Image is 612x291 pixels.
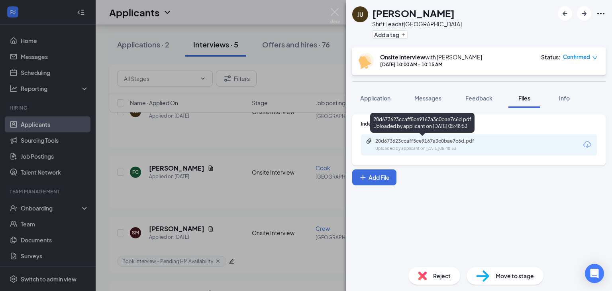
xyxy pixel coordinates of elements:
div: Shift Lead at [GEOGRAPHIC_DATA] [372,20,462,28]
span: Reject [433,271,451,280]
span: Move to stage [496,271,534,280]
span: Messages [414,94,441,102]
div: JU [357,10,363,18]
span: Info [559,94,570,102]
div: Open Intercom Messenger [585,264,604,283]
svg: Paperclip [366,138,372,144]
button: ArrowRight [577,6,591,21]
button: Add FilePlus [352,169,396,185]
svg: ArrowRight [579,9,589,18]
span: Feedback [465,94,492,102]
div: 20d673623ccaff5ce9167a3c0bae7c6d.pdf Uploaded by applicant on [DATE] 05:48:53 [370,113,475,133]
div: [DATE] 10:00 AM - 10:15 AM [380,61,482,68]
span: Application [360,94,390,102]
svg: Plus [359,173,367,181]
svg: ArrowLeftNew [560,9,570,18]
h1: [PERSON_NAME] [372,6,455,20]
button: PlusAdd a tag [372,30,408,39]
div: Status : [541,53,561,61]
div: with [PERSON_NAME] [380,53,482,61]
div: Indeed Resume [361,120,597,127]
div: 20d673623ccaff5ce9167a3c0bae7c6d.pdf [375,138,487,144]
span: down [592,55,598,61]
svg: Ellipses [596,9,606,18]
span: Files [518,94,530,102]
svg: Download [583,140,592,149]
svg: Plus [401,32,406,37]
div: Uploaded by applicant on [DATE] 05:48:53 [375,145,495,152]
b: Onsite Interview [380,53,425,61]
button: ArrowLeftNew [558,6,572,21]
a: Paperclip20d673623ccaff5ce9167a3c0bae7c6d.pdfUploaded by applicant on [DATE] 05:48:53 [366,138,495,152]
span: Confirmed [563,53,590,61]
